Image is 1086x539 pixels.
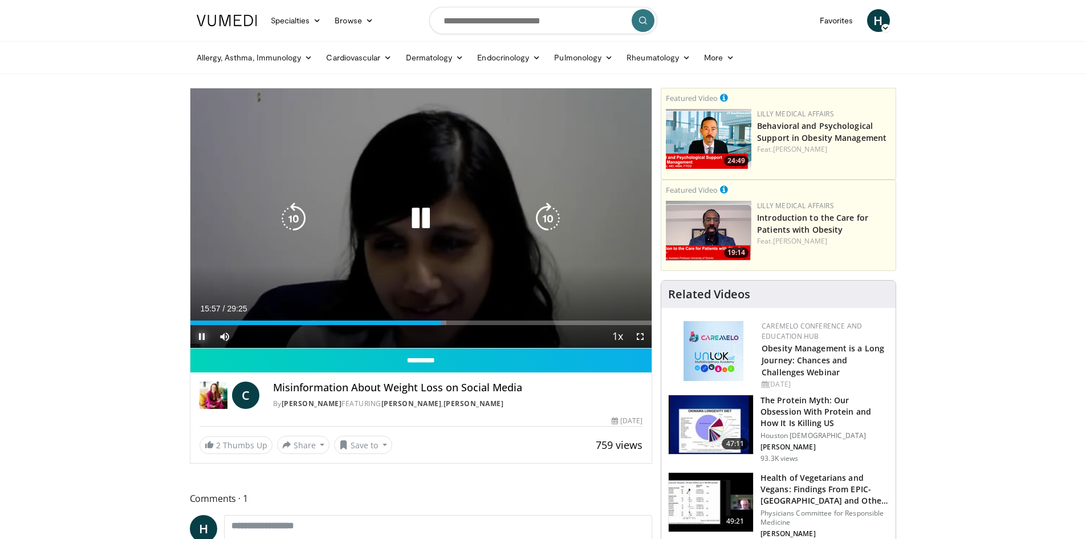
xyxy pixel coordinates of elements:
[470,46,547,69] a: Endocrinology
[213,325,236,348] button: Mute
[760,443,889,452] p: [PERSON_NAME]
[190,325,213,348] button: Pause
[190,88,652,348] video-js: Video Player
[762,343,884,378] a: Obesity Management is a Long Journey: Chances and Challenges Webinar
[629,325,652,348] button: Fullscreen
[760,431,889,440] p: Houston [DEMOGRAPHIC_DATA]
[328,9,380,32] a: Browse
[190,491,653,506] span: Comments 1
[190,321,652,325] div: Progress Bar
[547,46,620,69] a: Pulmonology
[722,516,749,527] span: 49:21
[722,438,749,449] span: 47:11
[273,382,642,394] h4: Misinformation About Weight Loss on Social Media
[227,304,247,313] span: 29:25
[760,454,798,463] p: 93.3K views
[197,15,257,26] img: VuMedi Logo
[760,472,889,506] h3: Health of Vegetarians and Vegans: Findings From EPIC-[GEOGRAPHIC_DATA] and Othe…
[596,438,642,452] span: 759 views
[612,416,642,426] div: [DATE]
[757,109,834,119] a: Lilly Medical Affairs
[757,212,868,235] a: Introduction to the Care for Patients with Obesity
[666,109,751,169] a: 24:49
[399,46,471,69] a: Dermatology
[760,529,889,538] p: [PERSON_NAME]
[762,379,886,390] div: [DATE]
[666,201,751,261] a: 19:14
[773,144,827,154] a: [PERSON_NAME]
[200,382,227,409] img: Dr. Carolynn Francavilla
[669,395,753,455] img: b7b8b05e-5021-418b-a89a-60a270e7cf82.150x105_q85_crop-smart_upscale.jpg
[277,436,330,454] button: Share
[620,46,697,69] a: Rheumatology
[216,440,221,451] span: 2
[724,248,749,258] span: 19:14
[381,399,442,408] a: [PERSON_NAME]
[666,109,751,169] img: ba3304f6-7838-4e41-9c0f-2e31ebde6754.png.150x105_q85_crop-smart_upscale.png
[760,395,889,429] h3: The Protein Myth: Our Obsession With Protein and How It Is Killing US
[773,236,827,246] a: [PERSON_NAME]
[606,325,629,348] button: Playback Rate
[232,382,259,409] a: C
[757,120,886,143] a: Behavioral and Psychological Support in Obesity Management
[697,46,741,69] a: More
[429,7,657,34] input: Search topics, interventions
[668,287,750,301] h4: Related Videos
[201,304,221,313] span: 15:57
[724,156,749,166] span: 24:49
[668,395,889,463] a: 47:11 The Protein Myth: Our Obsession With Protein and How It Is Killing US Houston [DEMOGRAPHIC_...
[757,201,834,210] a: Lilly Medical Affairs
[223,304,225,313] span: /
[319,46,398,69] a: Cardiovascular
[200,436,272,454] a: 2 Thumbs Up
[666,185,718,195] small: Featured Video
[273,399,642,409] div: By FEATURING ,
[762,321,862,341] a: CaReMeLO Conference and Education Hub
[669,473,753,532] img: 606f2b51-b844-428b-aa21-8c0c72d5a896.150x105_q85_crop-smart_upscale.jpg
[190,46,320,69] a: Allergy, Asthma, Immunology
[666,201,751,261] img: acc2e291-ced4-4dd5-b17b-d06994da28f3.png.150x105_q85_crop-smart_upscale.png
[444,399,504,408] a: [PERSON_NAME]
[334,436,392,454] button: Save to
[264,9,328,32] a: Specialties
[757,144,891,155] div: Feat.
[760,509,889,527] p: Physicians Committee for Responsible Medicine
[684,321,743,381] img: 45df64a9-a6de-482c-8a90-ada250f7980c.png.150x105_q85_autocrop_double_scale_upscale_version-0.2.jpg
[666,93,718,103] small: Featured Video
[757,236,891,246] div: Feat.
[867,9,890,32] a: H
[282,399,342,408] a: [PERSON_NAME]
[813,9,860,32] a: Favorites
